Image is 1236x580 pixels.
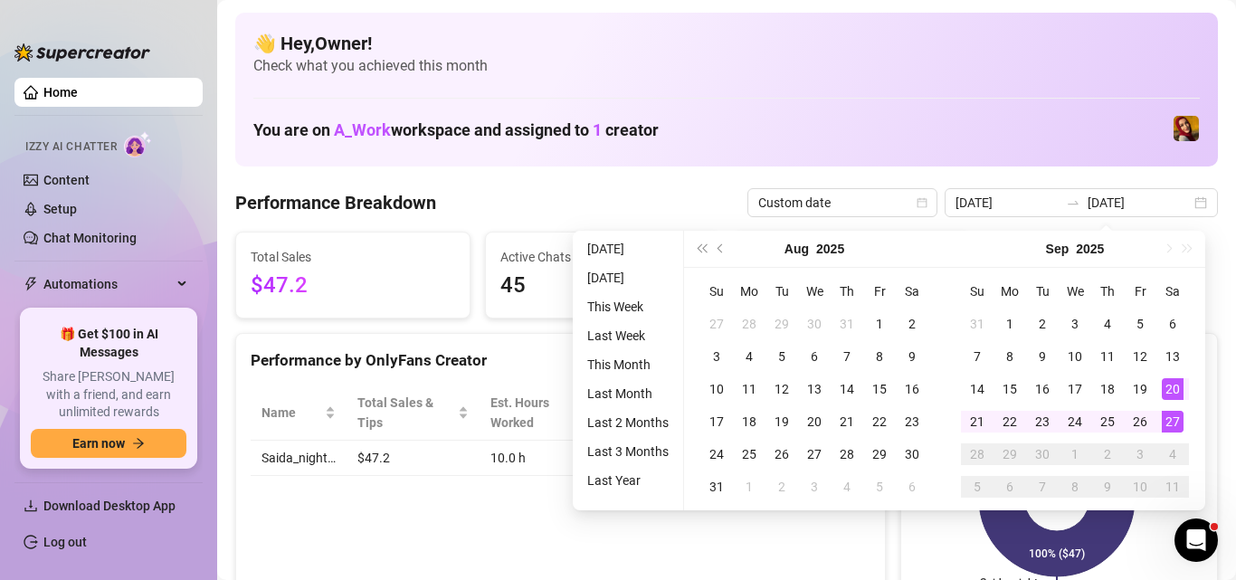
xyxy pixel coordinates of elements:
div: 22 [869,411,890,433]
th: Sa [896,275,928,308]
td: 2025-08-31 [961,308,994,340]
div: 19 [771,411,793,433]
th: Su [961,275,994,308]
td: 2025-10-10 [1124,471,1156,503]
td: 2025-08-06 [798,340,831,373]
li: Last Year [580,470,676,491]
div: 17 [706,411,727,433]
div: 28 [836,443,858,465]
input: End date [1088,193,1191,213]
span: Active Chats [500,247,705,267]
div: 4 [1097,313,1118,335]
div: 27 [803,443,825,465]
div: 2 [1032,313,1053,335]
div: 8 [999,346,1021,367]
td: 2025-08-17 [700,405,733,438]
div: 4 [1162,443,1184,465]
td: 2025-09-05 [863,471,896,503]
td: 2025-09-01 [994,308,1026,340]
div: 12 [1129,346,1151,367]
div: 20 [803,411,825,433]
div: 11 [1162,476,1184,498]
td: 2025-08-14 [831,373,863,405]
div: 13 [1162,346,1184,367]
td: 2025-08-07 [831,340,863,373]
button: Choose a year [1076,231,1104,267]
td: 2025-09-13 [1156,340,1189,373]
span: swap-right [1066,195,1080,210]
th: Th [831,275,863,308]
a: Setup [43,202,77,216]
div: 26 [1129,411,1151,433]
td: 2025-09-28 [961,438,994,471]
th: Su [700,275,733,308]
th: Sa [1156,275,1189,308]
td: 2025-10-09 [1091,471,1124,503]
td: 2025-09-10 [1059,340,1091,373]
div: 2 [771,476,793,498]
td: 2025-08-12 [765,373,798,405]
div: 29 [869,443,890,465]
th: Name [251,385,347,441]
li: This Month [580,354,676,376]
td: 2025-09-06 [896,471,928,503]
div: 23 [1032,411,1053,433]
div: 18 [738,411,760,433]
div: 15 [999,378,1021,400]
div: 15 [869,378,890,400]
span: Total Sales & Tips [357,393,454,433]
td: 2025-08-30 [896,438,928,471]
td: 2025-09-06 [1156,308,1189,340]
div: 5 [771,346,793,367]
div: 6 [901,476,923,498]
span: Izzy AI Chatter [25,138,117,156]
div: 6 [1162,313,1184,335]
a: Home [43,85,78,100]
td: Saida_night… [251,441,347,476]
div: 16 [901,378,923,400]
li: Last 3 Months [580,441,676,462]
span: Earn now [72,436,125,451]
td: 2025-09-03 [798,471,831,503]
td: 2025-08-29 [863,438,896,471]
th: We [1059,275,1091,308]
td: 2025-08-27 [798,438,831,471]
div: 7 [836,346,858,367]
td: 2025-07-28 [733,308,765,340]
div: 26 [771,443,793,465]
td: 2025-09-04 [831,471,863,503]
span: Custom date [758,189,927,216]
td: 2025-10-02 [1091,438,1124,471]
span: Name [261,403,321,423]
div: 29 [771,313,793,335]
td: 2025-10-05 [961,471,994,503]
td: 2025-09-11 [1091,340,1124,373]
div: 3 [803,476,825,498]
div: 1 [1064,443,1086,465]
button: Choose a year [816,231,844,267]
th: We [798,275,831,308]
h1: You are on workspace and assigned to creator [253,120,659,140]
td: 2025-10-01 [1059,438,1091,471]
td: 2025-08-19 [765,405,798,438]
span: 1 [593,120,602,139]
td: 2025-10-07 [1026,471,1059,503]
div: 5 [1129,313,1151,335]
div: 30 [803,313,825,335]
td: 2025-08-08 [863,340,896,373]
div: 3 [1064,313,1086,335]
span: Automations [43,270,172,299]
td: 2025-09-24 [1059,405,1091,438]
span: Download Desktop App [43,499,176,513]
button: Last year (Control + left) [691,231,711,267]
li: [DATE] [580,238,676,260]
div: 21 [966,411,988,433]
td: 2025-09-26 [1124,405,1156,438]
div: 24 [1064,411,1086,433]
button: Choose a month [1046,231,1070,267]
td: 2025-09-22 [994,405,1026,438]
td: 2025-09-09 [1026,340,1059,373]
td: 2025-09-05 [1124,308,1156,340]
td: 2025-09-12 [1124,340,1156,373]
div: 5 [869,476,890,498]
